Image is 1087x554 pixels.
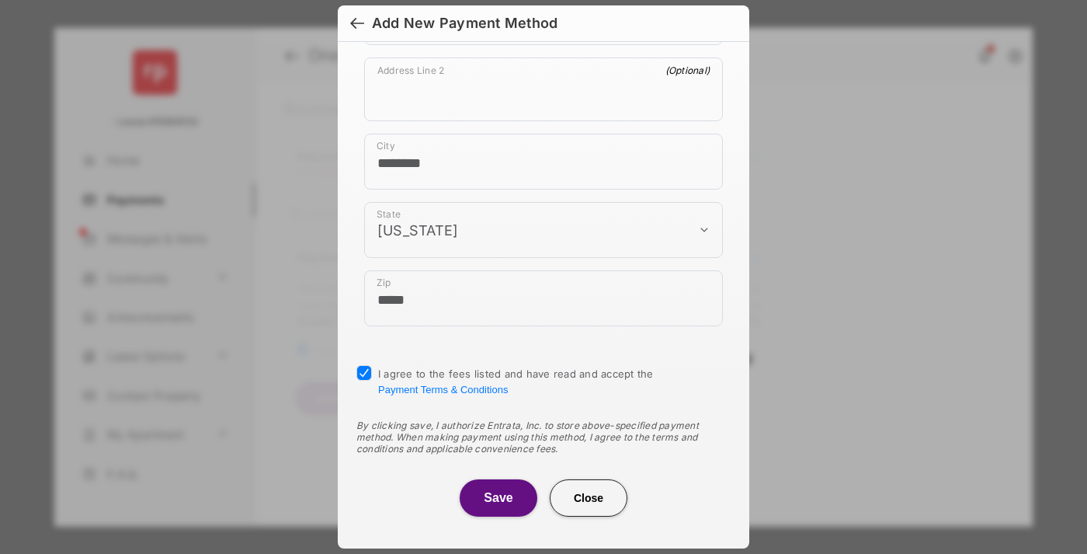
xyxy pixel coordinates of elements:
div: payment_method_screening[postal_addresses][addressLine2] [364,57,723,121]
div: payment_method_screening[postal_addresses][administrativeArea] [364,202,723,258]
div: Add New Payment Method [372,15,557,32]
div: By clicking save, I authorize Entrata, Inc. to store above-specified payment method. When making ... [356,420,731,455]
div: payment_method_screening[postal_addresses][locality] [364,134,723,190]
button: I agree to the fees listed and have read and accept the [378,384,508,395]
button: Close [550,479,627,517]
button: Save [460,479,537,517]
div: payment_method_screening[postal_addresses][postalCode] [364,270,723,326]
span: I agree to the fees listed and have read and accept the [378,368,654,395]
